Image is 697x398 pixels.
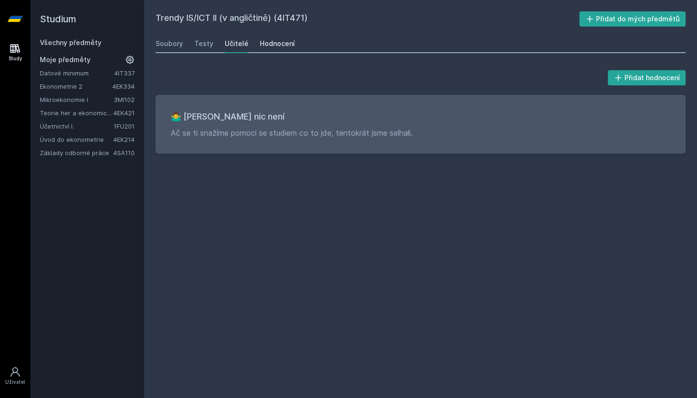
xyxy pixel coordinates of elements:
span: Moje předměty [40,55,91,65]
a: Study [2,38,28,67]
a: 4EK334 [112,83,135,90]
a: Základy odborné práce [40,148,113,157]
a: Mikroekonomie I [40,95,114,104]
div: Uživatel [5,379,25,386]
div: Soubory [156,39,183,48]
div: Hodnocení [260,39,295,48]
a: 1FU201 [114,122,135,130]
a: Hodnocení [260,34,295,53]
a: 4IT337 [114,69,135,77]
a: Všechny předměty [40,38,101,46]
button: Přidat do mých předmětů [579,11,686,27]
a: Účetnictví I. [40,121,114,131]
a: Ekonometrie 2 [40,82,112,91]
a: Testy [194,34,213,53]
button: Přidat hodnocení [608,70,686,85]
a: Teorie her a ekonomické rozhodování [40,108,113,118]
a: 3MI102 [114,96,135,103]
a: 4SA110 [113,149,135,157]
p: Ač se ti snažíme pomoci se studiem co to jde, tentokrát jsme selhali. [171,127,670,139]
a: Soubory [156,34,183,53]
a: Datové minimum [40,68,114,78]
h3: 🤷‍♂️ [PERSON_NAME] nic není [171,110,670,123]
a: 4EK214 [113,136,135,143]
h2: Trendy IS/ICT II (v angličtině) (4IT471) [156,11,579,27]
div: Study [9,55,22,62]
a: 4EK421 [113,109,135,117]
a: Úvod do ekonometrie [40,135,113,144]
div: Učitelé [225,39,248,48]
a: Učitelé [225,34,248,53]
a: Uživatel [2,361,28,390]
div: Testy [194,39,213,48]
